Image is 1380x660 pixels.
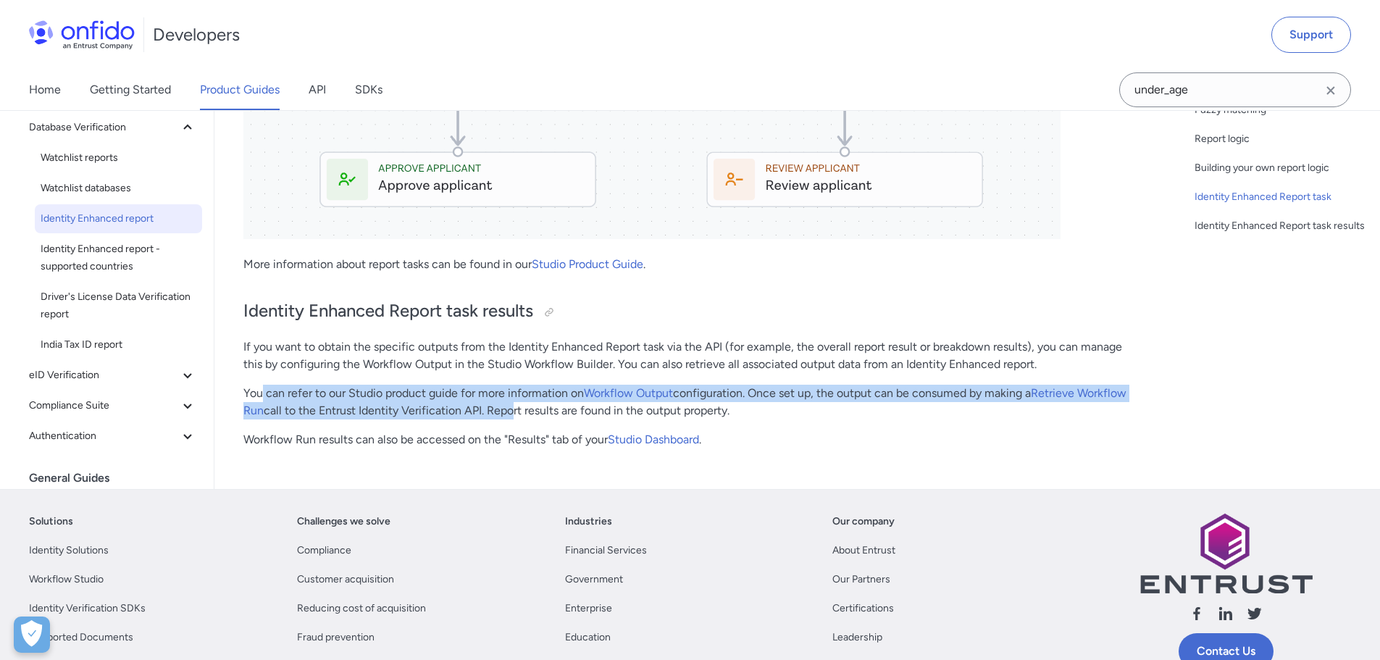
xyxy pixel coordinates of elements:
a: Building your own report logic [1195,159,1368,177]
a: About Entrust [832,542,895,559]
a: Follow us X (Twitter) [1246,605,1263,627]
p: Workflow Run results can also be accessed on the "Results" tab of your . [243,431,1134,448]
a: Follow us linkedin [1217,605,1234,627]
div: General Guides [29,464,208,493]
a: Workflow Studio [29,571,104,588]
span: India Tax ID report [41,336,196,354]
a: Studio Dashboard [608,433,699,446]
img: Onfido Logo [29,20,135,49]
h2: Identity Enhanced Report task results [243,299,1134,324]
svg: Follow us linkedin [1217,605,1234,622]
span: eID Verification [29,367,179,384]
a: Customer acquisition [297,571,394,588]
a: Industries [565,513,612,530]
a: Identity Enhanced Report task results [1195,217,1368,235]
a: Identity Enhanced report - supported countries [35,235,202,281]
button: Database Verification [23,113,202,142]
a: Compliance [297,542,351,559]
span: Driver's License Data Verification report [41,288,196,323]
a: Driver's License Data Verification report [35,283,202,329]
p: You can refer to our Studio product guide for more information on configuration. Once set up, the... [243,385,1134,419]
input: Onfido search input field [1119,72,1351,107]
svg: Clear search field button [1322,82,1339,99]
a: Identity Verification SDKs [29,600,146,617]
a: Getting Started [90,70,171,110]
span: Identity Enhanced report [41,210,196,227]
svg: Follow us facebook [1188,605,1205,622]
a: Watchlist reports [35,143,202,172]
a: Education [565,629,611,646]
p: If you want to obtain the specific outputs from the Identity Enhanced Report task via the API (fo... [243,338,1134,373]
a: Identity Solutions [29,542,109,559]
a: Financial Services [565,542,647,559]
h1: Developers [153,23,240,46]
span: Watchlist reports [41,149,196,167]
a: Enterprise [565,600,612,617]
span: Watchlist databases [41,180,196,197]
a: Workflow Output [584,386,673,400]
span: Compliance Suite [29,397,179,414]
button: Open Preferences [14,617,50,653]
img: Entrust logo [1139,513,1313,593]
a: India Tax ID report [35,330,202,359]
a: Challenges we solve [297,513,390,530]
a: Follow us facebook [1188,605,1205,627]
a: Solutions [29,513,73,530]
p: More information about report tasks can be found in our . [243,256,1134,273]
span: Authentication [29,427,179,445]
button: Compliance Suite [23,391,202,420]
a: Studio Product Guide [532,257,643,271]
a: Home [29,70,61,110]
span: Database Verification [29,119,179,136]
a: API [309,70,326,110]
a: Product Guides [200,70,280,110]
a: Our Partners [832,571,890,588]
svg: Follow us X (Twitter) [1246,605,1263,622]
a: Government [565,571,623,588]
button: Authentication [23,422,202,451]
a: Certifications [832,600,894,617]
a: Supported Documents [29,629,133,646]
a: Identity Enhanced report [35,204,202,233]
a: Our company [832,513,895,530]
a: Leadership [832,629,882,646]
button: eID Verification [23,361,202,390]
a: Watchlist databases [35,174,202,203]
span: Identity Enhanced report - supported countries [41,241,196,275]
a: Support [1271,17,1351,53]
a: Identity Enhanced Report task [1195,188,1368,206]
a: SDKs [355,70,382,110]
a: Reducing cost of acquisition [297,600,426,617]
a: Fraud prevention [297,629,375,646]
a: Report logic [1195,130,1368,148]
div: Cookie Preferences [14,617,50,653]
